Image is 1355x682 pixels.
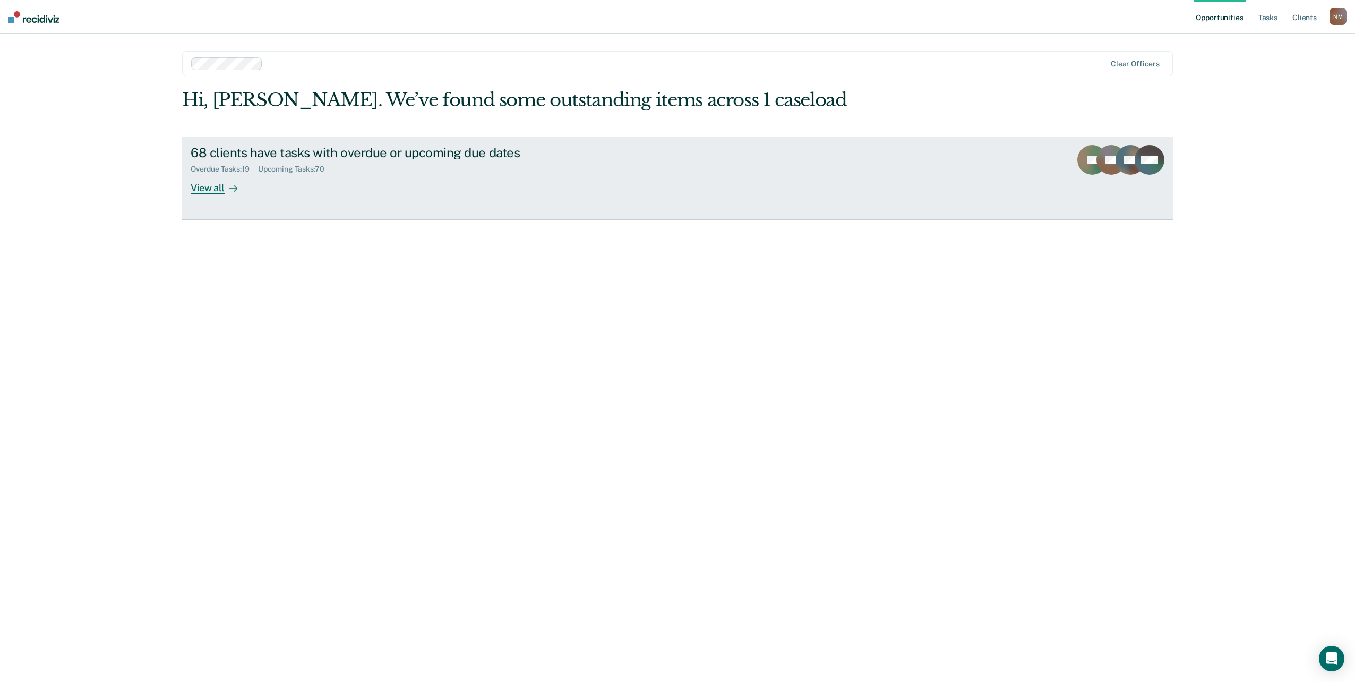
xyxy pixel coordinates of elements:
div: Upcoming Tasks : 70 [258,165,333,174]
div: Overdue Tasks : 19 [191,165,258,174]
div: Clear officers [1111,59,1160,69]
img: Recidiviz [8,11,59,23]
div: Open Intercom Messenger [1319,646,1344,671]
div: View all [191,173,250,194]
div: N M [1330,8,1347,25]
a: 68 clients have tasks with overdue or upcoming due datesOverdue Tasks:19Upcoming Tasks:70View all [182,137,1173,220]
div: Hi, [PERSON_NAME]. We’ve found some outstanding items across 1 caseload [182,89,975,111]
button: NM [1330,8,1347,25]
div: 68 clients have tasks with overdue or upcoming due dates [191,145,563,160]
